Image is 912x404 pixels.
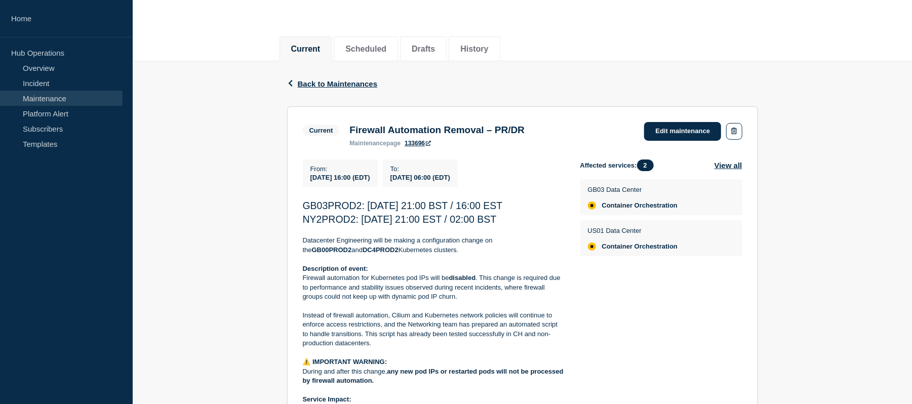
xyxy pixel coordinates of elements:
span: [DATE] 06:00 (EDT) [390,174,450,181]
strong: DC4PROD2 [363,246,399,254]
span: Current [303,125,340,136]
span: GB03PROD2: [DATE] 21:00 BST / 16:00 EST [303,200,503,211]
p: GB03 Data Center [588,186,678,193]
button: History [460,45,488,54]
span: Back to Maintenances [298,79,378,88]
button: Current [291,45,321,54]
span: NY2PROD2: [DATE] 21:00 EST / 02:00 BST [303,214,497,225]
button: Scheduled [345,45,386,54]
div: affected [588,201,596,210]
button: View all [715,159,742,171]
strong: ⚠️ IMPORTANT WARNING: [303,358,387,366]
strong: GB00PROD2 [312,246,352,254]
button: Drafts [412,45,435,54]
strong: any new pod IPs or restarted pods will not be processed by firewall automation. [303,368,566,384]
span: maintenance [349,140,386,147]
p: page [349,140,401,147]
span: Container Orchestration [602,243,678,251]
p: Instead of firewall automation, Cilium and Kubernetes network policies will continue to enforce a... [303,311,564,348]
a: Edit maintenance [644,122,721,141]
strong: Description of event: [303,265,368,272]
span: Affected services: [580,159,659,171]
strong: Service Impact: [303,395,351,403]
p: US01 Data Center [588,227,678,234]
p: During and after this change, [303,367,564,386]
a: 133696 [405,140,431,147]
p: From : [310,165,370,173]
span: Container Orchestration [602,201,678,210]
div: affected [588,243,596,251]
p: Datacenter Engineering will be making a configuration change on the and Kubernetes clusters. [303,236,564,255]
p: Firewall automation for Kubernetes pod IPs will be . This change is required due to performance a... [303,273,564,301]
button: Back to Maintenances [287,79,378,88]
span: 2 [637,159,654,171]
h3: Firewall Automation Removal – PR/DR [349,125,525,136]
p: To : [390,165,450,173]
strong: disabled [449,274,476,281]
span: [DATE] 16:00 (EDT) [310,174,370,181]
